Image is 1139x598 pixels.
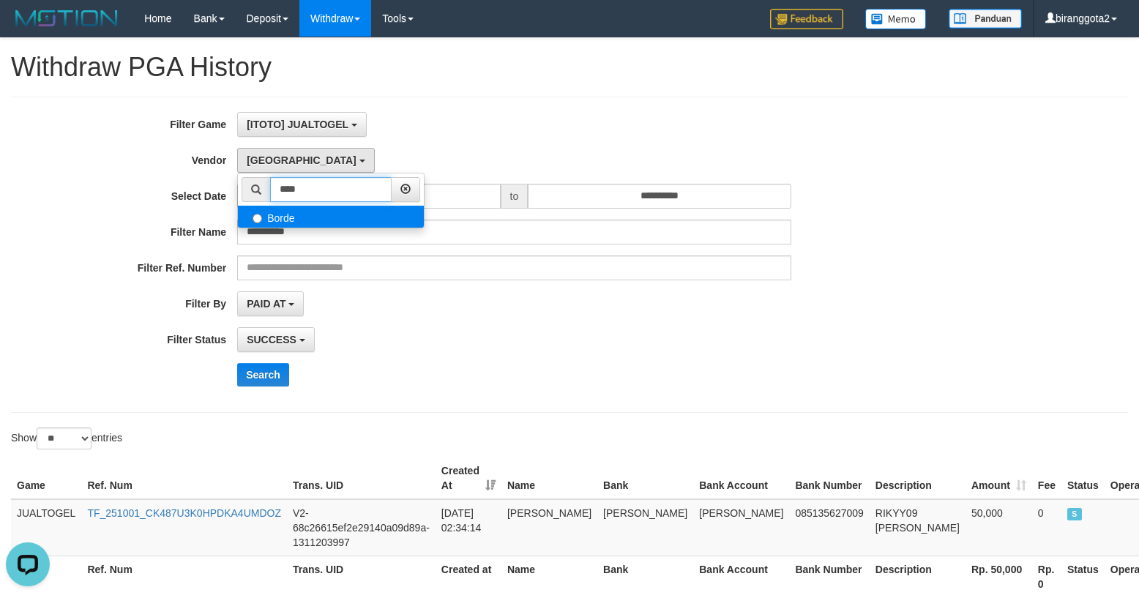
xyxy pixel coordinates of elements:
[436,457,501,499] th: Created At: activate to sort column ascending
[789,499,869,556] td: 085135627009
[247,154,356,166] span: [GEOGRAPHIC_DATA]
[247,119,348,130] span: [ITOTO] JUALTOGEL
[11,427,122,449] label: Show entries
[870,499,966,556] td: RIKYY09 [PERSON_NAME]
[11,499,81,556] td: JUALTOGEL
[966,556,1032,597] th: Rp. 50,000
[597,457,693,499] th: Bank
[238,206,424,228] label: Borde
[11,457,81,499] th: Game
[966,499,1032,556] td: 50,000
[501,499,597,556] td: [PERSON_NAME]
[287,499,436,556] td: V2-68c26615ef2e29140a09d89a-1311203997
[1061,457,1105,499] th: Status
[247,298,285,310] span: PAID AT
[501,457,597,499] th: Name
[253,214,262,223] input: Borde
[237,363,289,386] button: Search
[949,9,1022,29] img: panduan.png
[870,556,966,597] th: Description
[597,556,693,597] th: Bank
[237,112,367,137] button: [ITOTO] JUALTOGEL
[1067,508,1082,520] span: SUCCESS
[436,556,501,597] th: Created at
[1032,499,1061,556] td: 0
[247,334,296,345] span: SUCCESS
[966,457,1032,499] th: Amount: activate to sort column ascending
[789,556,869,597] th: Bank Number
[1032,457,1061,499] th: Fee
[6,6,50,50] button: Open LiveChat chat widget
[81,457,287,499] th: Ref. Num
[87,507,281,519] a: TF_251001_CK487U3K0HPDKA4UMDOZ
[865,9,927,29] img: Button%20Memo.svg
[597,499,693,556] td: [PERSON_NAME]
[770,9,843,29] img: Feedback.jpg
[501,184,529,209] span: to
[1032,556,1061,597] th: Rp. 0
[81,556,287,597] th: Ref. Num
[501,556,597,597] th: Name
[287,556,436,597] th: Trans. UID
[287,457,436,499] th: Trans. UID
[693,457,789,499] th: Bank Account
[237,291,304,316] button: PAID AT
[1061,556,1105,597] th: Status
[37,427,92,449] select: Showentries
[11,7,122,29] img: MOTION_logo.png
[11,53,1128,82] h1: Withdraw PGA History
[436,499,501,556] td: [DATE] 02:34:14
[789,457,869,499] th: Bank Number
[693,499,789,556] td: [PERSON_NAME]
[870,457,966,499] th: Description
[237,327,315,352] button: SUCCESS
[237,148,374,173] button: [GEOGRAPHIC_DATA]
[693,556,789,597] th: Bank Account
